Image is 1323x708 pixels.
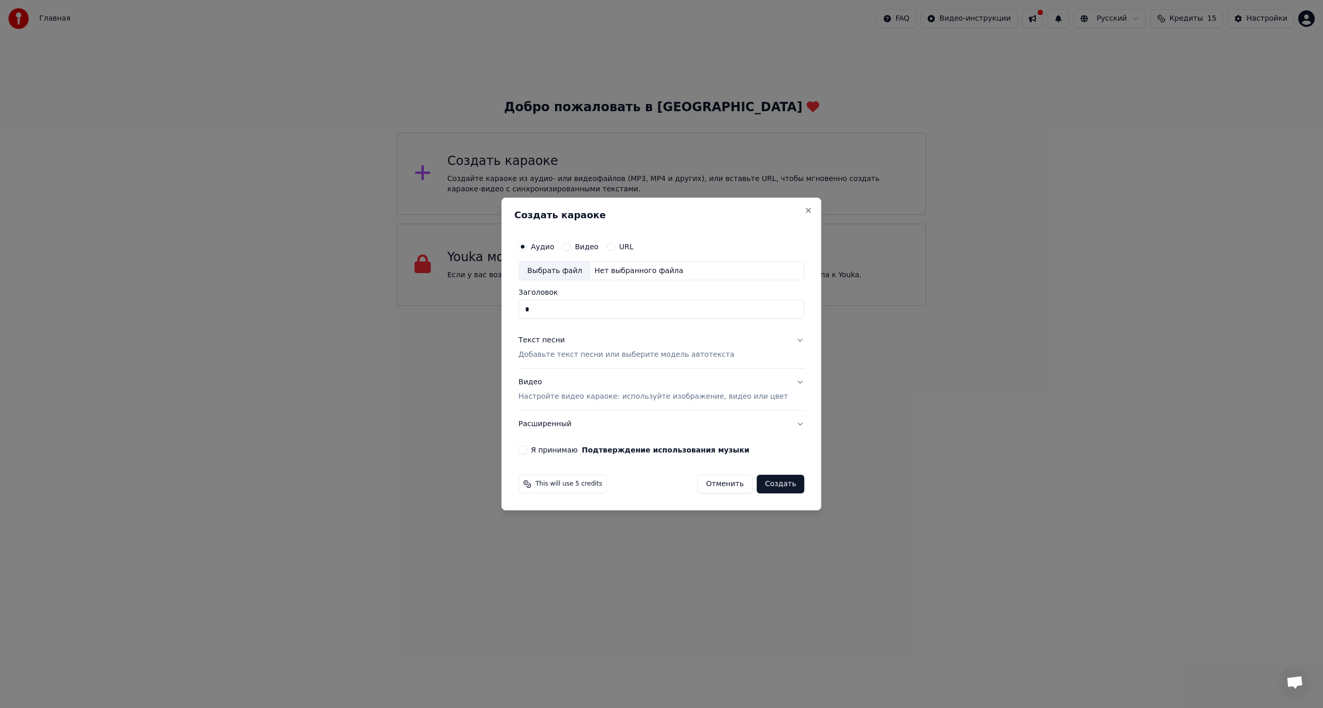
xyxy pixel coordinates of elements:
[518,378,788,402] div: Видео
[575,243,598,250] label: Видео
[535,480,602,488] span: This will use 5 credits
[697,475,752,493] button: Отменить
[514,210,808,220] h2: Создать караоке
[518,369,804,411] button: ВидеоНастройте видео караоке: используйте изображение, видео или цвет
[518,327,804,369] button: Текст песниДобавьте текст песни или выберите модель автотекста
[590,266,687,276] div: Нет выбранного файла
[518,411,804,438] button: Расширенный
[531,243,554,250] label: Аудио
[518,391,788,402] p: Настройте видео караоке: используйте изображение, видео или цвет
[518,336,565,346] div: Текст песни
[519,262,590,280] div: Выбрать файл
[582,446,749,454] button: Я принимаю
[531,446,749,454] label: Я принимаю
[757,475,804,493] button: Создать
[518,289,804,296] label: Заголовок
[619,243,634,250] label: URL
[518,350,734,360] p: Добавьте текст песни или выберите модель автотекста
